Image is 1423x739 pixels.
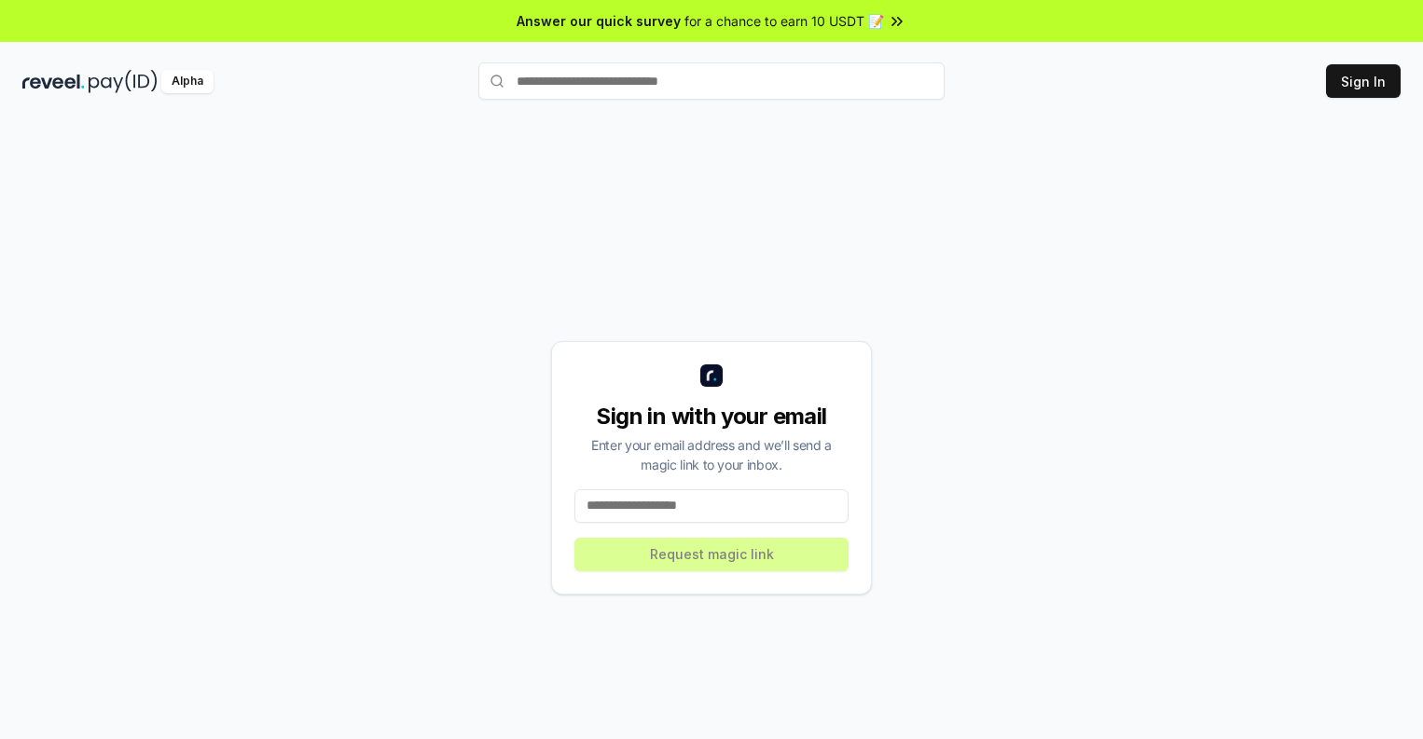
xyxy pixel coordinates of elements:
[517,11,681,31] span: Answer our quick survey
[684,11,884,31] span: for a chance to earn 10 USDT 📝
[89,70,158,93] img: pay_id
[574,435,849,474] div: Enter your email address and we’ll send a magic link to your inbox.
[161,70,214,93] div: Alpha
[700,364,723,387] img: logo_small
[22,70,85,93] img: reveel_dark
[574,402,849,431] div: Sign in with your email
[1326,64,1401,98] button: Sign In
